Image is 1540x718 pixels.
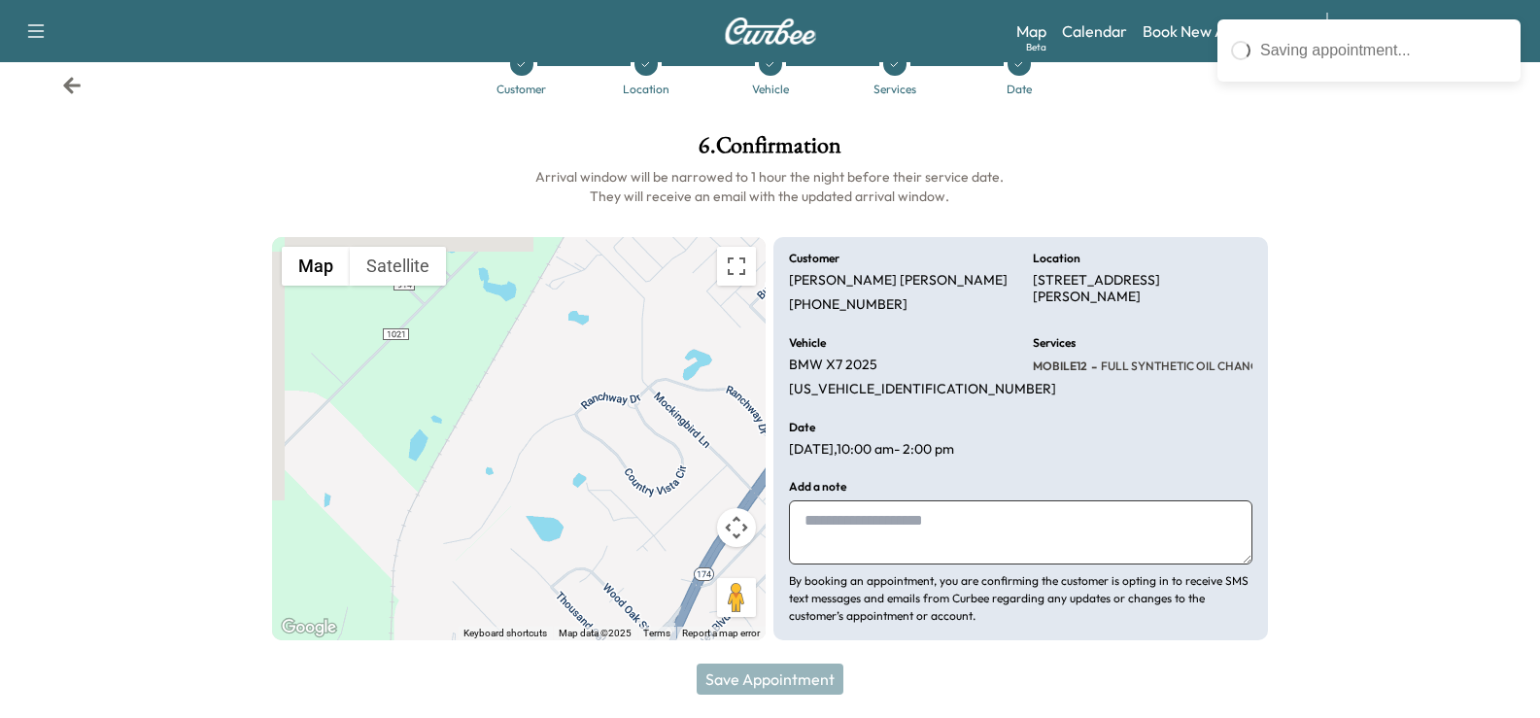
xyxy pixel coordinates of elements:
[272,134,1268,167] h1: 6 . Confirmation
[282,247,350,286] button: Show street map
[789,381,1056,398] p: [US_VEHICLE_IDENTIFICATION_NUMBER]
[789,481,846,493] h6: Add a note
[1062,19,1127,43] a: Calendar
[789,253,839,264] h6: Customer
[496,84,546,95] div: Customer
[789,572,1251,625] p: By booking an appointment, you are confirming the customer is opting in to receive SMS text messa...
[789,337,826,349] h6: Vehicle
[1007,84,1032,95] div: Date
[272,167,1268,206] h6: Arrival window will be narrowed to 1 hour the night before their service date. They will receive ...
[789,296,907,314] p: [PHONE_NUMBER]
[789,441,954,459] p: [DATE] , 10:00 am - 2:00 pm
[752,84,789,95] div: Vehicle
[559,628,632,638] span: Map data ©2025
[789,272,1008,290] p: [PERSON_NAME] [PERSON_NAME]
[1087,357,1097,376] span: -
[277,615,341,640] img: Google
[1097,359,1266,374] span: FULL SYNTHETIC OIL CHANGE
[1026,40,1046,54] div: Beta
[873,84,916,95] div: Services
[1033,337,1076,349] h6: Services
[789,422,815,433] h6: Date
[682,628,760,638] a: Report a map error
[789,357,877,374] p: BMW X7 2025
[717,578,756,617] button: Drag Pegman onto the map to open Street View
[1260,39,1507,62] div: Saving appointment...
[623,84,669,95] div: Location
[1143,19,1307,43] a: Book New Appointment
[1016,19,1046,43] a: MapBeta
[724,17,817,45] img: Curbee Logo
[277,615,341,640] a: Open this area in Google Maps (opens a new window)
[1033,253,1080,264] h6: Location
[643,628,670,638] a: Terms (opens in new tab)
[62,76,82,95] div: Back
[463,627,547,640] button: Keyboard shortcuts
[350,247,446,286] button: Show satellite imagery
[1033,359,1087,374] span: MOBILE12
[717,247,756,286] button: Toggle fullscreen view
[717,508,756,547] button: Map camera controls
[1033,272,1252,306] p: [STREET_ADDRESS][PERSON_NAME]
